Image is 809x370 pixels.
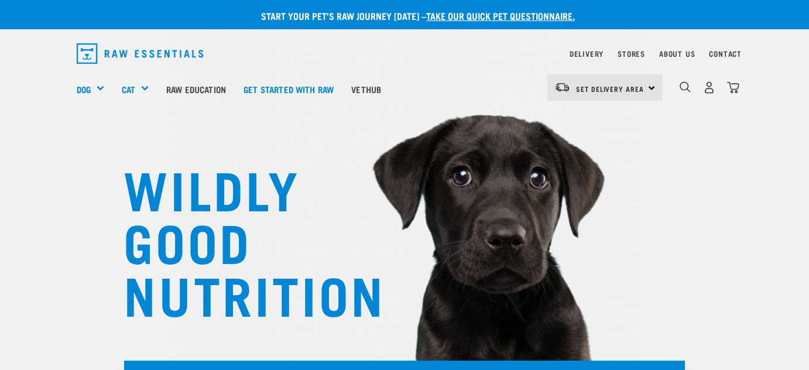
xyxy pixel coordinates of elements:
[659,52,695,56] a: About Us
[426,13,575,18] a: take our quick pet questionnaire.
[235,66,342,112] a: Get started with Raw
[67,39,742,68] nav: dropdown navigation
[157,66,235,112] a: Raw Education
[77,83,91,96] a: Dog
[576,87,644,91] span: Set Delivery Area
[124,161,358,319] h1: WILDLY GOOD NUTRITION
[727,81,739,94] img: home-icon@2x.png
[342,66,390,112] a: Vethub
[680,81,691,92] img: home-icon-1@2x.png
[77,43,203,64] img: Raw Essentials Logo
[554,82,570,92] img: van-moving.png
[570,52,604,56] a: Delivery
[122,83,135,96] a: Cat
[709,52,742,56] a: Contact
[618,52,645,56] a: Stores
[703,81,715,94] img: user.png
